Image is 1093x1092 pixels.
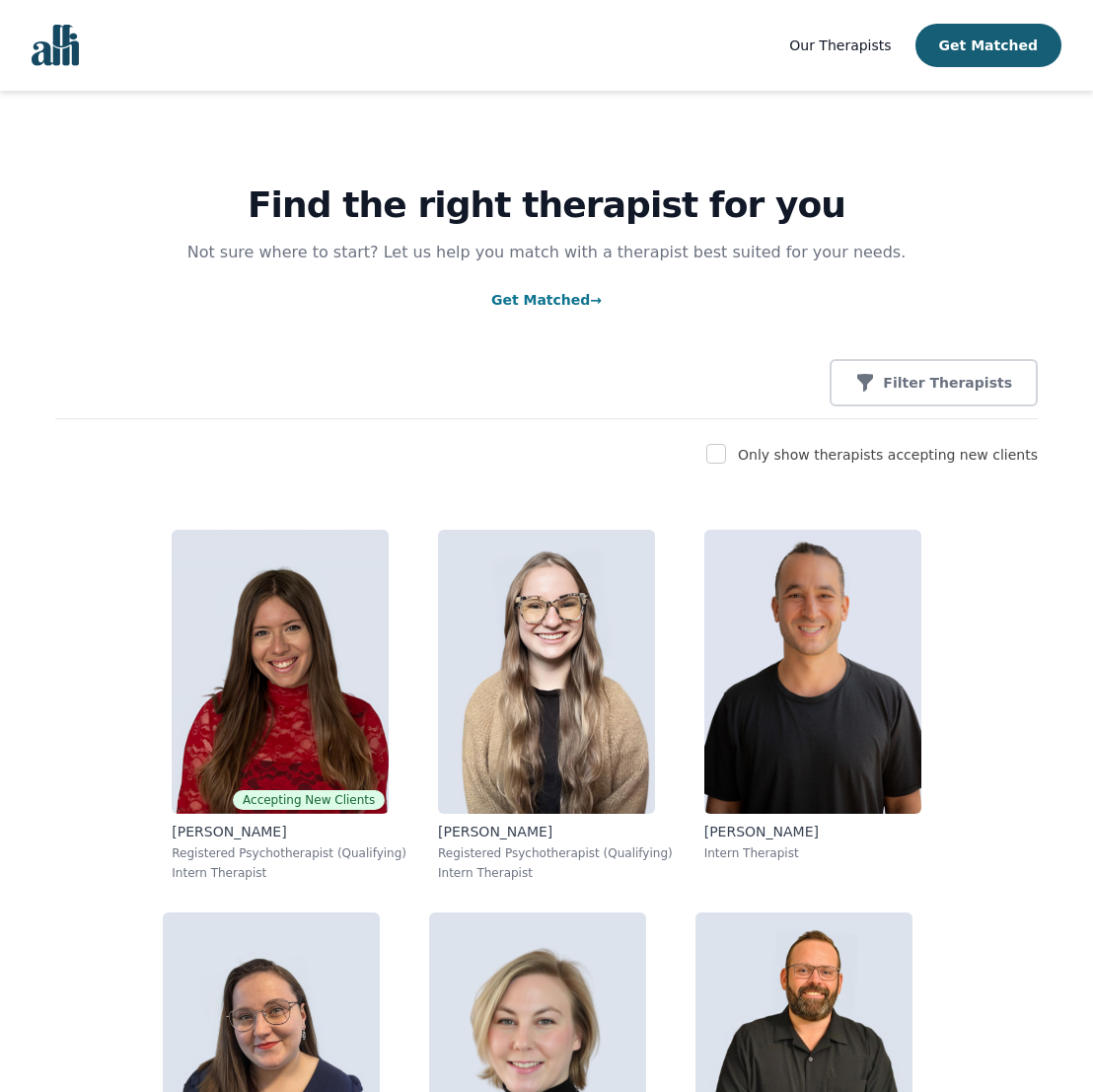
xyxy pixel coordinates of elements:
label: Only show therapists accepting new clients [738,447,1038,463]
p: Intern Therapist [438,865,673,881]
button: Get Matched [915,24,1061,67]
p: [PERSON_NAME] [172,822,406,841]
p: [PERSON_NAME] [438,822,673,841]
p: Registered Psychotherapist (Qualifying) [172,845,406,861]
img: alli logo [32,25,79,66]
a: Faith_Woodley[PERSON_NAME]Registered Psychotherapist (Qualifying)Intern Therapist [422,514,689,897]
span: Accepting New Clients [233,790,385,810]
img: Faith_Woodley [438,530,655,814]
p: [PERSON_NAME] [704,822,921,841]
span: Our Therapists [789,37,891,53]
p: Registered Psychotherapist (Qualifying) [438,845,673,861]
p: Intern Therapist [704,845,921,861]
a: Get Matched [491,292,602,308]
img: Kavon_Banejad [704,530,921,814]
a: Kavon_Banejad[PERSON_NAME]Intern Therapist [689,514,937,897]
p: Filter Therapists [883,373,1012,393]
a: Our Therapists [789,34,891,57]
span: → [590,292,602,308]
h1: Find the right therapist for you [55,185,1038,225]
p: Intern Therapist [172,865,406,881]
button: Filter Therapists [830,359,1038,406]
a: Alisha_LevineAccepting New Clients[PERSON_NAME]Registered Psychotherapist (Qualifying)Intern Ther... [156,514,422,897]
p: Not sure where to start? Let us help you match with a therapist best suited for your needs. [168,241,925,264]
img: Alisha_Levine [172,530,389,814]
